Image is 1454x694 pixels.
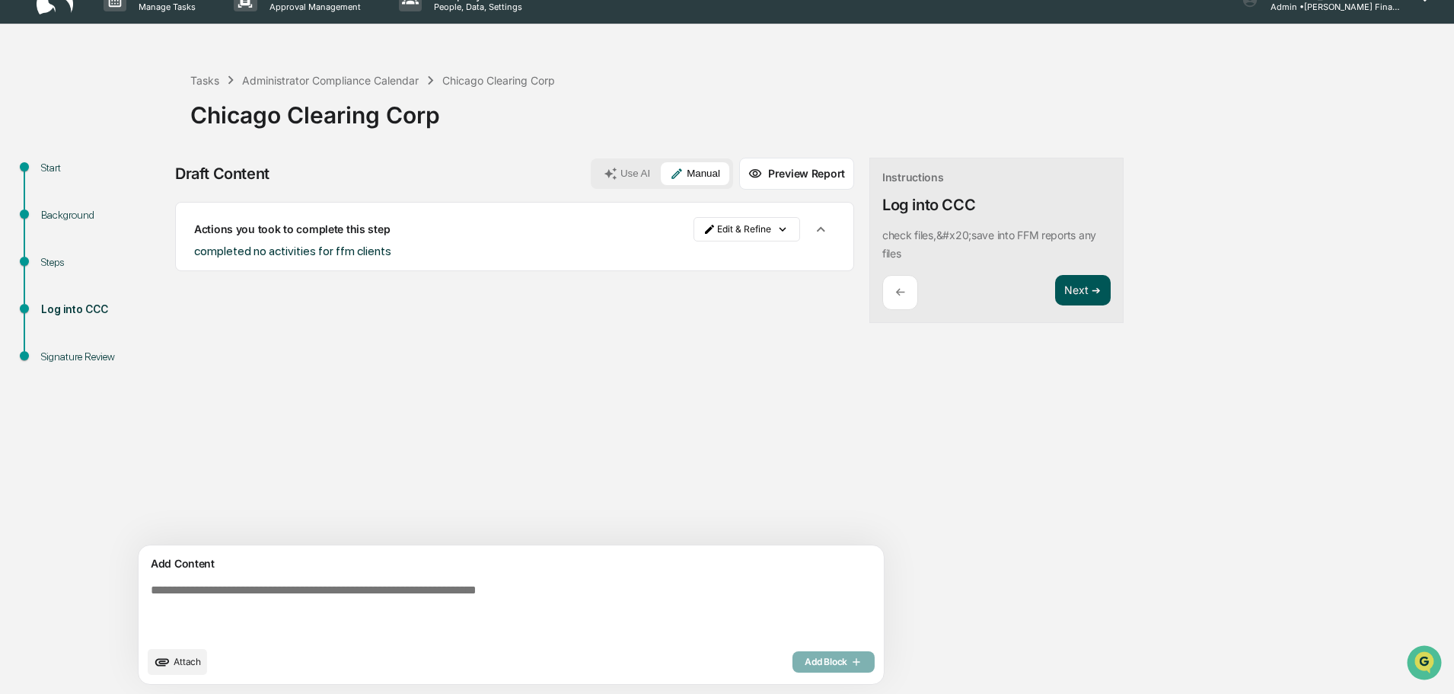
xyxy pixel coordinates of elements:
div: We're available if you need us! [52,132,193,144]
div: Background [41,207,166,223]
div: Log into CCC [41,302,166,318]
iframe: Open customer support [1405,644,1446,685]
div: Start new chat [52,117,250,132]
div: Chicago Clearing Corp [190,89,1446,129]
button: Next ➔ [1055,275,1111,306]
div: Tasks [190,74,219,87]
div: Draft Content [175,165,269,183]
button: Preview Report [739,158,854,190]
div: Start [41,160,166,176]
a: 🔎Data Lookup [9,215,102,242]
a: 🗄️Attestations [104,186,195,213]
button: Edit & Refine [694,217,800,241]
img: 1746055101610-c473b297-6a78-478c-a979-82029cc54cd1 [15,117,43,144]
div: Add Content [148,555,875,573]
p: ← [895,285,905,299]
p: People, Data, Settings [422,2,530,12]
p: Admin • [PERSON_NAME] Financial Management [1258,2,1400,12]
div: Instructions [882,171,944,184]
span: Preclearance [30,192,98,207]
div: Log into CCC [882,196,975,214]
p: Approval Management [257,2,368,12]
span: Attestations [126,192,189,207]
div: Signature Review [41,349,166,365]
div: 🖐️ [15,193,27,206]
div: Steps [41,254,166,270]
span: completed no activities for ffm clients [194,244,391,258]
button: upload document [148,649,207,675]
p: ​check files,&#x20; [882,229,971,241]
div: 🗄️ [110,193,123,206]
span: Attach [174,656,201,667]
button: Use AI [595,162,659,185]
span: Pylon [151,258,184,270]
p: save into FFM reports any files [882,229,1096,260]
span: Data Lookup [30,221,96,236]
p: Manage Tasks [126,2,203,12]
a: Powered byPylon [107,257,184,270]
a: 🖐️Preclearance [9,186,104,213]
p: How can we help? [15,32,277,56]
button: Manual [661,162,729,185]
button: Start new chat [259,121,277,139]
p: Actions you took to complete this step [194,222,390,235]
div: Administrator Compliance Calendar [242,74,419,87]
div: 🔎 [15,222,27,235]
div: Chicago Clearing Corp [442,74,555,87]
